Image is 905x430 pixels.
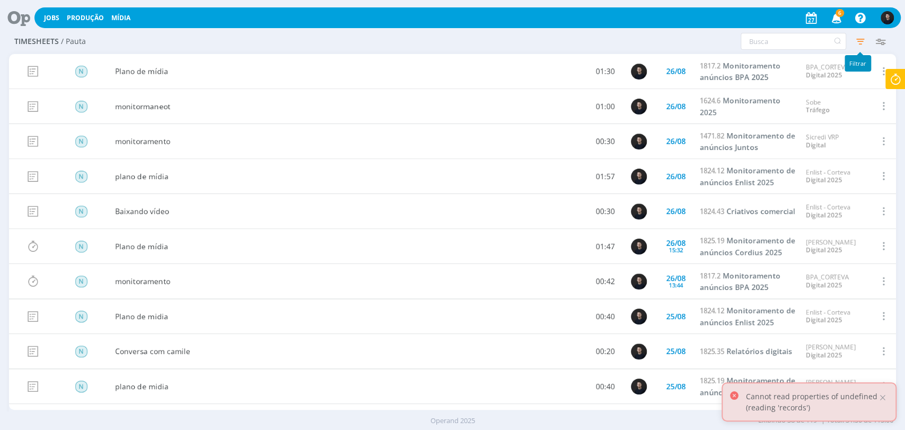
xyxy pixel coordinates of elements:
[631,169,647,185] img: C
[631,99,647,115] img: C
[75,206,87,217] span: N
[700,131,795,153] span: Monitoramento de anúncios Juntos
[666,68,686,75] div: 26/08
[845,55,871,72] div: Filtrar
[700,207,724,216] span: 1824.43
[700,236,795,258] span: Monitoramento de anúncios Cordius 2025
[806,141,825,150] a: Digital
[806,350,842,359] a: Digital 2025
[881,11,894,24] img: C
[115,101,170,112] a: monitormaneot
[726,346,792,356] span: Relatórios digitais
[806,204,850,219] div: Enlist - Corteva
[631,239,647,255] img: C
[700,95,795,118] a: 1624.6Monitoramento 2025
[806,210,842,220] a: Digital 2025
[75,241,87,252] span: N
[836,9,844,17] span: 6
[75,136,87,147] span: N
[700,61,780,83] span: Monitoramento anúncios BPA 2025
[700,62,721,71] span: 1817.2
[75,311,87,322] span: N
[806,64,849,79] div: BPA_CORTEVA
[700,376,795,398] span: Monitoramento de anúncios Cordius 2025
[700,165,795,188] a: 1824.12Monitoramento de anúncios Enlist 2025
[806,71,842,80] a: Digital 2025
[596,66,615,77] a: 01:30
[700,346,792,357] a: 1825.35Relatórios digitais
[666,383,686,390] div: 25/08
[700,166,724,176] span: 1824.12
[666,275,686,282] div: 26/08
[700,306,724,316] span: 1824.12
[700,306,795,328] span: Monitoramento de anúncios Enlist 2025
[666,348,686,355] div: 25/08
[75,171,87,182] span: N
[596,206,615,217] a: 00:30
[666,173,686,180] div: 26/08
[631,379,647,394] img: C
[700,130,795,153] a: 1471.82Monitoramento de anúncios Juntos
[115,381,169,392] a: plano de midia
[115,241,168,252] a: Plano de mídia
[666,208,686,215] div: 26/08
[666,240,686,247] div: 26/08
[631,309,647,324] img: C
[806,344,856,359] div: [PERSON_NAME]
[631,64,647,80] img: C
[75,101,87,112] span: N
[14,37,59,46] span: Timesheets
[631,134,647,150] img: C
[115,66,168,77] a: Plano de mídia
[67,13,104,22] a: Produção
[596,241,615,252] a: 01:47
[115,311,168,322] a: Plano de midia
[700,236,724,246] span: 1825.19
[596,311,615,322] a: 00:40
[596,381,615,392] a: 00:40
[700,166,795,188] span: Monitoramento de anúncios Enlist 2025
[741,33,846,50] input: Busca
[115,206,169,217] a: Baixando vídeo
[806,309,850,324] div: Enlist - Corteva
[75,346,87,357] span: N
[41,14,63,22] button: Jobs
[596,171,615,182] a: 01:57
[75,276,87,287] span: N
[700,271,780,293] span: Monitoramento anúncios BPA 2025
[75,381,87,392] span: N
[806,106,829,115] a: Tráfego
[700,96,780,118] span: Monitoramento 2025
[806,379,856,394] div: [PERSON_NAME]
[806,175,842,185] a: Digital 2025
[111,13,130,22] a: Mídia
[700,347,724,356] span: 1825.35
[700,206,795,217] a: 1824.43Criativos comercial
[700,60,795,83] a: 1817.2Monitoramento anúncios BPA 2025
[596,276,615,287] a: 00:42
[64,14,107,22] button: Produção
[631,204,647,220] img: C
[666,103,686,110] div: 26/08
[700,375,795,398] a: 1825.19Monitoramento de anúncios Cordius 2025
[806,274,849,289] div: BPA_CORTEVA
[44,13,59,22] a: Jobs
[115,171,169,182] a: plano de mídia
[880,8,894,27] button: C
[631,344,647,359] img: C
[115,346,190,357] a: Conversa com camile
[700,96,721,106] span: 1624.6
[746,391,877,413] p: Cannot read properties of undefined (reading 'records')
[631,274,647,289] img: C
[700,131,724,141] span: 1471.82
[669,282,683,288] div: 13:44
[669,247,683,253] div: 15:32
[115,136,170,147] a: monitoramento
[115,276,170,287] a: monitoramento
[726,206,795,216] span: Criativos comercial
[596,101,615,112] a: 01:00
[824,8,846,28] button: 6
[700,270,795,293] a: 1817.2Monitoramento anúncios BPA 2025
[700,271,721,281] span: 1817.2
[806,169,850,184] div: Enlist - Corteva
